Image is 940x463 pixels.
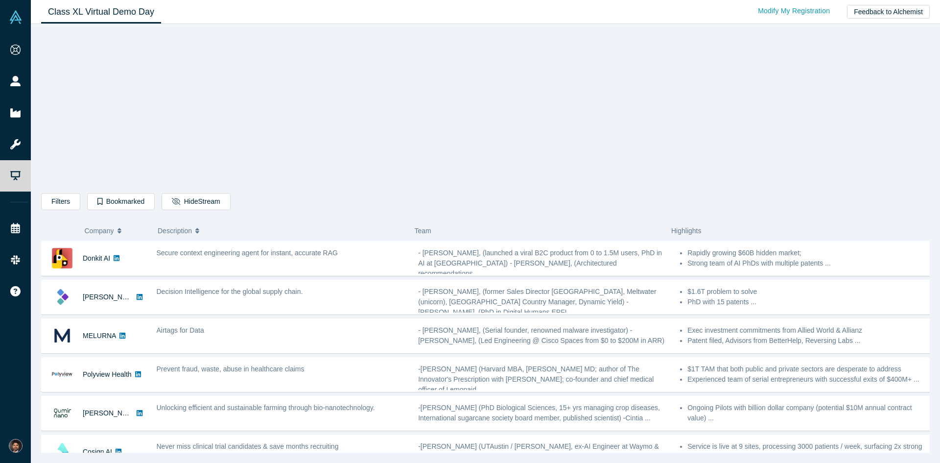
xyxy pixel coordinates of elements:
[418,326,664,344] span: - [PERSON_NAME], (Serial founder, renowned malware investigator) - [PERSON_NAME], (Led Engineerin...
[52,287,72,307] img: Kimaru AI's Logo
[9,10,23,24] img: Alchemist Vault Logo
[52,364,72,385] img: Polyview Health's Logo
[687,287,931,297] li: $1.6T problem to solve
[418,404,660,422] span: -[PERSON_NAME] (PhD Biological Sciences, 15+ yrs managing crop diseases, International sugarcane ...
[415,227,431,235] span: Team
[83,409,139,417] a: [PERSON_NAME]
[157,365,305,373] span: Prevent fraud, waste, abuse in healthcare claims
[83,332,116,340] a: MELURNA
[349,32,622,186] iframe: Alchemist Class XL Demo Day: Vault
[687,441,931,462] li: Service is live at 9 sites, processing 3000 patients / week, surfacing 2x strong candidates per s...
[83,448,112,456] a: Cosign AI
[157,288,303,295] span: Decision Intelligence for the global supply chain.
[687,364,931,374] li: $1T TAM that both public and private sectors are desperate to address
[83,370,132,378] a: Polyview Health
[9,439,23,453] img: Shine Oovattil's Account
[52,403,72,423] img: Qumir Nano's Logo
[85,220,148,241] button: Company
[847,5,930,19] button: Feedback to Alchemist
[418,249,662,277] span: - [PERSON_NAME], (launched a viral B2C product from 0 to 1.5M users, PhD in AI at [GEOGRAPHIC_DAT...
[85,220,114,241] span: Company
[157,326,204,334] span: Airtags for Data
[687,336,931,346] li: Patent filed, Advisors from BetterHelp, Reversing Labs ...
[748,2,840,20] a: Modify My Registration
[157,249,338,257] span: Secure context engineering agent for instant, accurate RAG
[687,258,931,268] li: Strong team of AI PhDs with multiple patents ...
[41,193,80,210] button: Filters
[687,374,931,385] li: Experienced team of serial entrepreneurs with successful exits of $400M+ ...
[83,254,110,262] a: Donkit AI
[157,442,339,450] span: Never miss clinical trial candidates & save months recruiting
[687,403,931,423] li: Ongoing Pilots with billion dollar company (potential $10M annual contract value) ...
[671,227,701,235] span: Highlights
[52,248,72,268] img: Donkit AI's Logo
[158,220,404,241] button: Description
[687,297,931,307] li: PhD with 15 patents ...
[162,193,230,210] button: HideStream
[418,288,656,316] span: - [PERSON_NAME], (former Sales Director [GEOGRAPHIC_DATA], Meltwater (unicorn), [GEOGRAPHIC_DATA]...
[87,193,155,210] button: Bookmarked
[157,404,375,412] span: Unlocking efficient and sustainable farming through bio-nanotechnology.
[83,293,139,301] a: [PERSON_NAME]
[52,325,72,346] img: MELURNA's Logo
[687,325,931,336] li: Exec investment commitments from Allied World & Allianz
[418,365,654,393] span: -[PERSON_NAME] (Harvard MBA, [PERSON_NAME] MD; author of The Innovator's Prescription with [PERSO...
[158,220,192,241] span: Description
[41,0,161,24] a: Class XL Virtual Demo Day
[687,248,931,258] li: Rapidly growing $60B hidden market;
[52,441,72,462] img: Cosign AI's Logo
